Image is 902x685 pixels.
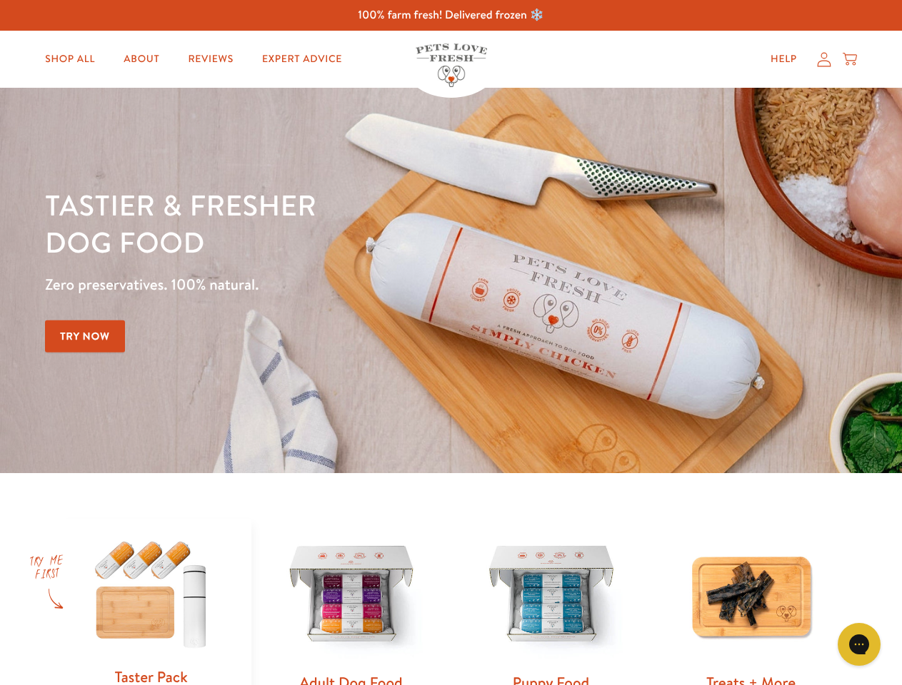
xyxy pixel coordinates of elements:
[45,186,586,260] h1: Tastier & fresher dog food
[416,44,487,87] img: Pets Love Fresh
[251,45,354,73] a: Expert Advice
[759,45,808,73] a: Help
[176,45,244,73] a: Reviews
[831,618,888,671] iframe: Gorgias live chat messenger
[45,320,125,352] a: Try Now
[45,272,586,298] p: Zero preservatives. 100% natural.
[34,45,106,73] a: Shop All
[112,45,171,73] a: About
